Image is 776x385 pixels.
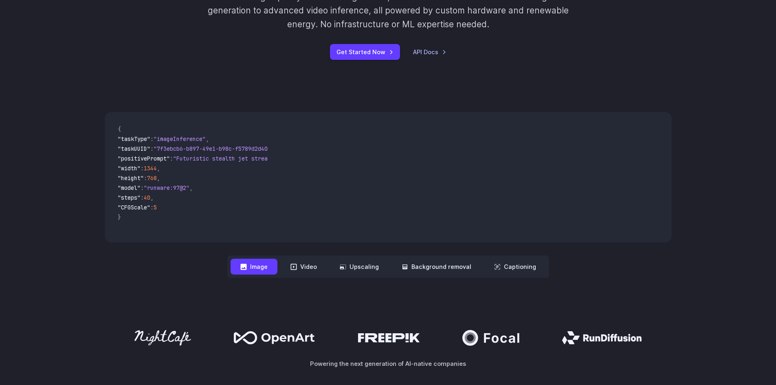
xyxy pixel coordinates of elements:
button: Image [231,259,277,275]
span: , [150,194,154,201]
span: 5 [154,204,157,211]
span: "taskUUID" [118,145,150,152]
span: 768 [147,174,157,182]
span: : [150,135,154,143]
button: Background removal [392,259,481,275]
span: 40 [144,194,150,201]
span: : [141,194,144,201]
span: "positivePrompt" [118,155,170,162]
span: : [141,165,144,172]
span: "CFGScale" [118,204,150,211]
span: : [170,155,173,162]
span: } [118,213,121,221]
span: , [157,174,160,182]
span: "imageInference" [154,135,206,143]
a: API Docs [413,47,446,57]
span: "height" [118,174,144,182]
p: Powering the next generation of AI-native companies [105,359,672,368]
span: "taskType" [118,135,150,143]
span: "Futuristic stealth jet streaking through a neon-lit cityscape with glowing purple exhaust" [173,155,470,162]
span: : [141,184,144,191]
span: "model" [118,184,141,191]
a: Get Started Now [330,44,400,60]
span: "width" [118,165,141,172]
button: Video [281,259,327,275]
button: Captioning [484,259,546,275]
span: , [189,184,193,191]
span: , [157,165,160,172]
span: { [118,125,121,133]
span: 1344 [144,165,157,172]
span: "7f3ebcb6-b897-49e1-b98c-f5789d2d40d7" [154,145,277,152]
span: , [206,135,209,143]
button: Upscaling [330,259,389,275]
span: : [144,174,147,182]
span: "steps" [118,194,141,201]
span: : [150,204,154,211]
span: : [150,145,154,152]
span: "runware:97@2" [144,184,189,191]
